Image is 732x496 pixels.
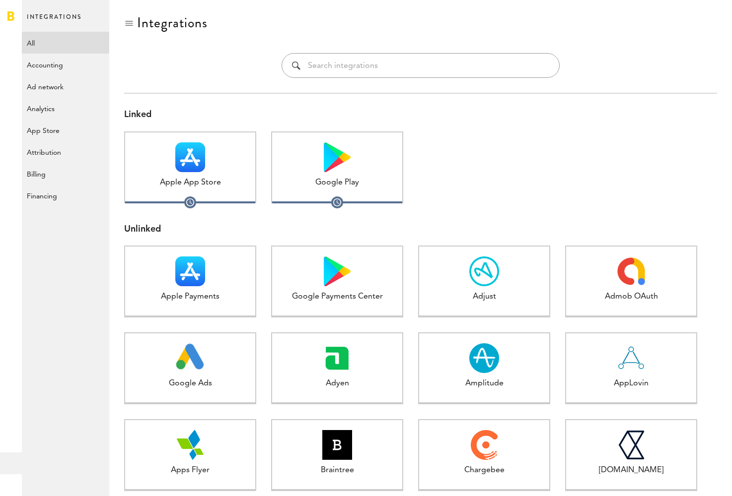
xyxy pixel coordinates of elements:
[124,223,717,236] div: Unlinked
[322,430,352,460] img: Braintree
[471,430,497,460] img: Chargebee
[22,185,109,206] a: Financing
[419,378,549,389] div: Amplitude
[137,15,208,31] div: Integrations
[308,54,549,77] input: Search integrations
[22,119,109,141] a: App Store
[175,256,205,286] img: Apple Payments
[419,465,549,476] div: Chargebee
[272,378,402,389] div: Adyen
[322,343,352,373] img: Adyen
[125,291,255,303] div: Apple Payments
[324,142,351,172] img: Google Play
[469,256,499,286] img: Adjust
[22,163,109,185] a: Billing
[22,97,109,119] a: Analytics
[272,177,402,188] div: Google Play
[272,465,402,476] div: Braintree
[566,465,696,476] div: [DOMAIN_NAME]
[419,291,549,303] div: Adjust
[125,378,255,389] div: Google Ads
[27,11,81,32] span: Integrations
[469,343,499,373] img: Amplitude
[618,430,644,460] img: Checkout.com
[176,343,205,373] img: Google Ads
[125,465,255,476] div: Apps Flyer
[22,75,109,97] a: Ad network
[124,109,717,122] div: Linked
[125,177,255,188] div: Apple App Store
[22,54,109,75] a: Accounting
[566,378,696,389] div: AppLovin
[22,141,109,163] a: Attribution
[566,291,696,303] div: Admob OAuth
[22,32,109,54] a: All
[175,430,205,460] img: Apps Flyer
[616,343,646,373] img: AppLovin
[616,256,646,286] img: Admob OAuth
[324,256,351,286] img: Google Payments Center
[272,291,402,303] div: Google Payments Center
[175,142,205,172] img: Apple App Store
